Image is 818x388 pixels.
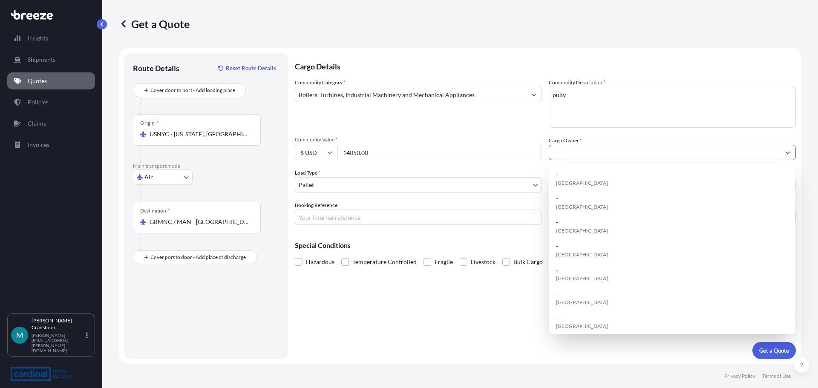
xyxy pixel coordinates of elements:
span: [GEOGRAPHIC_DATA] [556,179,608,187]
p: Reset Route Details [226,64,276,72]
label: Flight Number [549,201,581,210]
p: Special Conditions [295,242,796,249]
p: Policies [28,98,49,106]
p: Terms of Use [762,373,791,379]
span: [GEOGRAPHIC_DATA] [556,203,608,211]
span: Temperature Controlled [352,256,417,268]
span: [GEOGRAPHIC_DATA] [556,298,608,307]
span: [GEOGRAPHIC_DATA] [556,322,608,331]
input: Select a commodity type [295,87,526,102]
span: M [16,331,23,339]
span: - [556,242,558,250]
span: [GEOGRAPHIC_DATA] [556,250,608,259]
input: Origin [150,130,250,138]
input: Destination [150,218,250,226]
span: Load Type [295,169,320,177]
p: Main transport mode [133,163,279,170]
span: - [556,266,558,274]
p: Get a Quote [119,17,190,31]
label: Booking Reference [295,201,337,210]
input: Type amount [337,145,542,160]
div: Destination [140,207,170,214]
p: [PERSON_NAME] Cranstoun [32,317,84,331]
span: [GEOGRAPHIC_DATA] [556,227,608,235]
p: [PERSON_NAME][EMAIL_ADDRESS][PERSON_NAME][DOMAIN_NAME] [32,333,84,353]
span: Hazardous [306,256,334,268]
span: Cover port to door - Add place of discharge [150,253,246,262]
span: [GEOGRAPHIC_DATA] [556,274,608,283]
p: Quotes [28,77,47,85]
button: Select transport [133,170,193,185]
p: Insights [28,34,48,43]
span: Air [144,173,153,181]
span: -- [556,313,560,322]
span: Fragile [435,256,453,268]
div: Origin [140,120,158,126]
span: Bulk Cargo [513,256,543,268]
p: Get a Quote [759,346,789,355]
span: - [556,218,558,227]
span: Livestock [471,256,495,268]
button: Show suggestions [526,87,541,102]
input: Enter name [549,210,796,225]
p: Claims [28,119,46,128]
p: Cargo Details [295,53,796,78]
p: Privacy Policy [724,373,755,379]
p: Route Details [133,63,179,73]
span: Cover door to port - Add loading place [150,86,235,95]
button: Show suggestions [780,145,795,160]
p: Shipments [28,55,55,64]
span: - [556,290,558,298]
input: Full name [549,145,780,160]
img: organization-logo [11,367,72,381]
label: Commodity Category [295,78,346,87]
input: Your internal reference [295,210,542,225]
label: Cargo Owner [549,136,582,145]
p: Invoices [28,141,49,149]
span: - [556,194,558,203]
span: Commodity Value [295,136,542,143]
span: Pallet [299,181,314,189]
span: Freight Cost [549,169,796,175]
span: - [556,170,558,179]
label: Commodity Description [549,78,605,87]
